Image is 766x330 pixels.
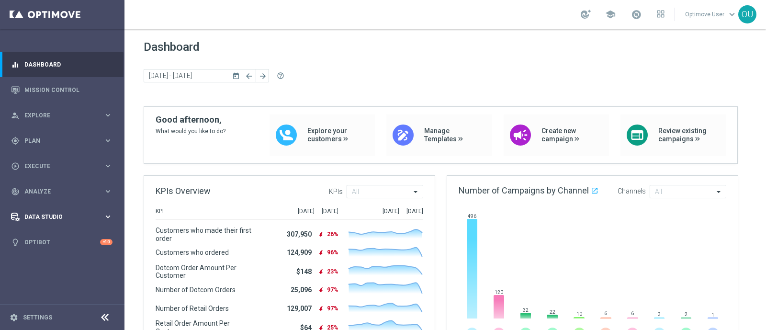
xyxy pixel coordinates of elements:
span: Execute [24,163,103,169]
button: play_circle_outline Execute keyboard_arrow_right [11,162,113,170]
i: equalizer [11,60,20,69]
button: Mission Control [11,86,113,94]
i: person_search [11,111,20,120]
button: person_search Explore keyboard_arrow_right [11,112,113,119]
button: equalizer Dashboard [11,61,113,68]
a: Optibot [24,229,100,255]
div: Execute [11,162,103,171]
span: Plan [24,138,103,144]
a: Dashboard [24,52,113,77]
i: keyboard_arrow_right [103,136,113,145]
a: Optimove Userkeyboard_arrow_down [684,7,738,22]
button: gps_fixed Plan keyboard_arrow_right [11,137,113,145]
i: keyboard_arrow_right [103,111,113,120]
div: +10 [100,239,113,245]
i: play_circle_outline [11,162,20,171]
div: Dashboard [11,52,113,77]
i: keyboard_arrow_right [103,187,113,196]
div: OU [738,5,756,23]
div: Explore [11,111,103,120]
button: Data Studio keyboard_arrow_right [11,213,113,221]
a: Mission Control [24,77,113,102]
i: settings [10,313,18,322]
i: lightbulb [11,238,20,247]
div: Data Studio [11,213,103,221]
div: Analyze [11,187,103,196]
i: track_changes [11,187,20,196]
span: keyboard_arrow_down [727,9,737,20]
div: Optibot [11,229,113,255]
span: Data Studio [24,214,103,220]
i: keyboard_arrow_right [103,212,113,221]
i: keyboard_arrow_right [103,161,113,171]
span: Explore [24,113,103,118]
span: school [605,9,616,20]
button: lightbulb Optibot +10 [11,239,113,246]
span: Analyze [24,189,103,194]
a: Settings [23,315,52,320]
div: Plan [11,137,103,145]
div: Mission Control [11,77,113,102]
button: track_changes Analyze keyboard_arrow_right [11,188,113,195]
i: gps_fixed [11,137,20,145]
